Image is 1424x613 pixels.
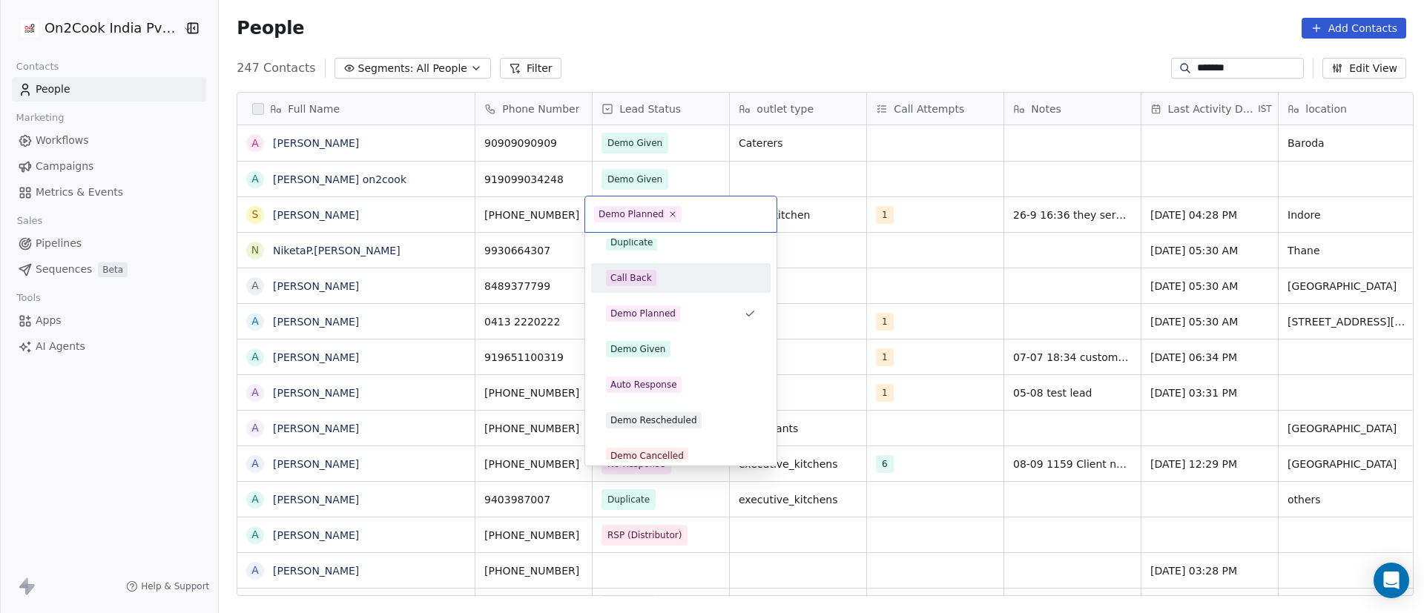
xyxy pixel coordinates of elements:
div: Demo Planned [610,307,676,320]
div: Auto Response [610,378,677,391]
div: Demo Given [610,342,666,356]
div: Demo Rescheduled [610,414,697,427]
div: Demo Planned [599,208,664,221]
div: Demo Cancelled [610,449,684,463]
div: Call Back [610,271,652,285]
div: Duplicate [610,236,653,249]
